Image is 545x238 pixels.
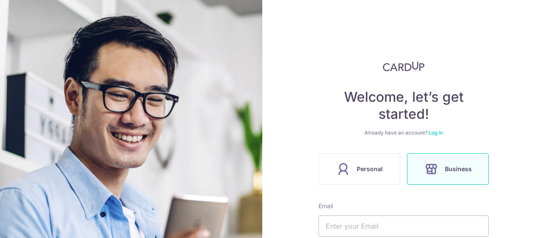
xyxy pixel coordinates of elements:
[318,89,489,123] h4: Welcome, let’s get started!
[318,215,489,237] input: Enter your Email
[357,164,383,174] span: Personal
[404,153,492,185] a: Business
[428,129,443,136] a: Log in
[315,153,404,185] a: Personal
[445,164,472,174] span: Business
[383,61,425,72] img: CardUp Logo
[318,129,489,136] div: Already have an account?
[318,202,333,210] label: Email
